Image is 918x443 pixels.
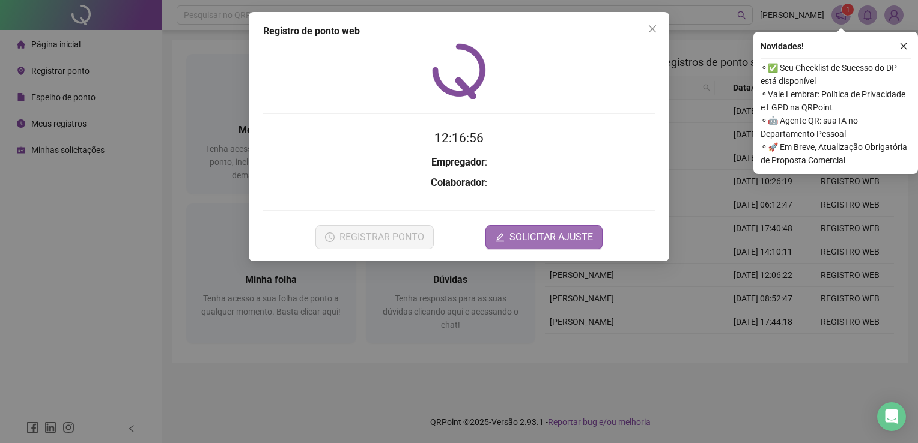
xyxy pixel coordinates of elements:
span: ⚬ 🤖 Agente QR: sua IA no Departamento Pessoal [761,114,911,140]
strong: Colaborador [431,177,485,188]
span: close [648,24,657,34]
div: Open Intercom Messenger [877,402,906,431]
button: editSOLICITAR AJUSTE [485,225,603,249]
span: SOLICITAR AJUSTE [509,230,593,244]
h3: : [263,155,655,170]
span: close [899,42,908,50]
strong: Empregador [431,157,485,168]
div: Registro de ponto web [263,24,655,38]
span: Novidades ! [761,40,804,53]
span: ⚬ Vale Lembrar: Política de Privacidade e LGPD na QRPoint [761,88,911,114]
h3: : [263,175,655,191]
span: ⚬ 🚀 Em Breve, Atualização Obrigatória de Proposta Comercial [761,140,911,167]
button: Close [643,19,662,38]
time: 12:16:56 [434,131,484,145]
button: REGISTRAR PONTO [315,225,434,249]
span: ⚬ ✅ Seu Checklist de Sucesso do DP está disponível [761,61,911,88]
img: QRPoint [432,43,486,99]
span: edit [495,232,505,242]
